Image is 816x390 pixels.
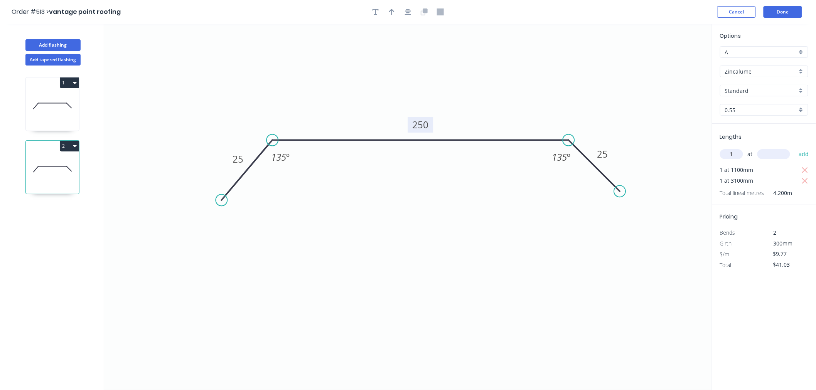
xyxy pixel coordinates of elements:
span: 300mm [774,240,793,247]
span: Bends [720,229,735,236]
span: $/m [720,250,730,258]
span: 1 at 3100mm [720,175,754,186]
span: Girth [720,240,732,247]
tspan: 25 [597,148,608,160]
button: 2 [60,141,79,151]
tspan: 135 [552,151,567,164]
span: Order #513 > [12,7,49,16]
span: Total [720,261,732,269]
button: Cancel [717,6,756,18]
button: 1 [60,77,79,88]
input: Colour [725,87,797,95]
button: Add tapered flashing [25,54,81,66]
span: Lengths [720,133,742,141]
button: Done [764,6,802,18]
span: 4.200m [764,188,792,198]
input: Material [725,67,797,76]
input: Thickness [725,106,797,114]
span: Options [720,32,741,40]
span: 2 [774,229,777,236]
span: Pricing [720,213,738,220]
span: vantage point roofing [49,7,121,16]
tspan: 135 [271,151,286,163]
span: Total lineal metres [720,188,764,198]
button: Add flashing [25,39,81,51]
tspan: 250 [412,119,428,131]
button: add [795,148,813,161]
tspan: º [567,151,570,164]
span: 1 at 1100mm [720,165,754,175]
span: at [748,149,753,160]
tspan: 25 [233,153,244,165]
input: Price level [725,48,797,56]
svg: 0 [104,24,712,390]
tspan: º [286,151,290,163]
